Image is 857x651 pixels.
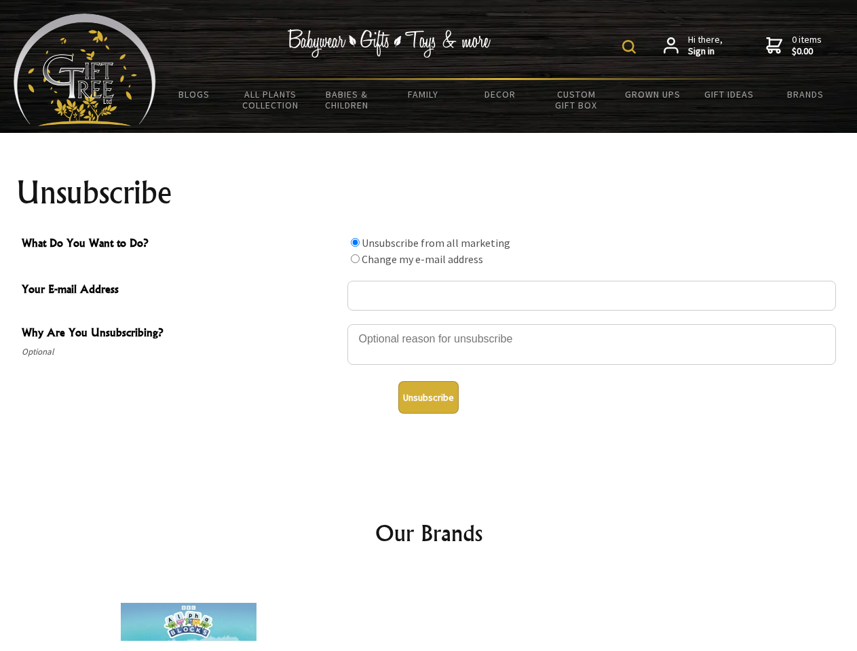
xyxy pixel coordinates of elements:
[688,34,723,58] span: Hi there,
[622,40,636,54] img: product search
[233,80,309,119] a: All Plants Collection
[351,254,360,263] input: What Do You Want to Do?
[347,324,836,365] textarea: Why Are You Unsubscribing?
[664,34,723,58] a: Hi there,Sign in
[22,344,341,360] span: Optional
[22,281,341,300] span: Your E-mail Address
[362,236,510,250] label: Unsubscribe from all marketing
[767,80,844,108] a: Brands
[22,235,341,254] span: What Do You Want to Do?
[288,29,491,58] img: Babywear - Gifts - Toys & more
[766,34,822,58] a: 0 items$0.00
[398,381,459,414] button: Unsubscribe
[691,80,767,108] a: Gift Ideas
[351,238,360,247] input: What Do You Want to Do?
[14,14,156,126] img: Babyware - Gifts - Toys and more...
[156,80,233,108] a: BLOGS
[16,176,841,209] h1: Unsubscribe
[688,45,723,58] strong: Sign in
[27,517,831,549] h2: Our Brands
[461,80,538,108] a: Decor
[385,80,462,108] a: Family
[792,45,822,58] strong: $0.00
[22,324,341,344] span: Why Are You Unsubscribing?
[362,252,483,266] label: Change my e-mail address
[309,80,385,119] a: Babies & Children
[538,80,615,119] a: Custom Gift Box
[792,33,822,58] span: 0 items
[347,281,836,311] input: Your E-mail Address
[614,80,691,108] a: Grown Ups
